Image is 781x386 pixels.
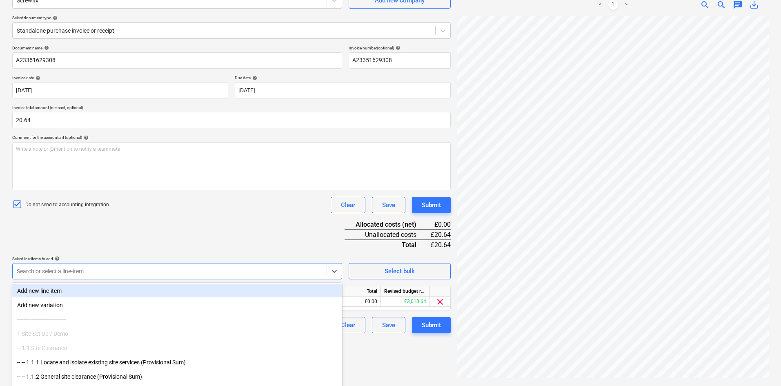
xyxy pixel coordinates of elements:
iframe: Chat Widget [740,347,781,386]
input: Due date not specified [235,82,451,98]
div: -- -- 1.1.2 General site clearance (Provisional Sum) [12,370,342,383]
div: 1 Site Set Up / Demo [12,327,342,340]
div: £20.64 [429,240,451,250]
div: ------------------------------ [12,313,342,326]
span: help [82,135,89,140]
div: £0.00 [429,220,451,230]
button: Select bulk [349,263,451,279]
div: Due date [235,75,451,80]
div: Submit [422,320,441,330]
div: Total [345,240,429,250]
span: clear [435,297,445,307]
div: £3,013.64 [381,297,430,307]
div: Document name [12,45,342,51]
p: Invoice total amount (net cost, optional) [12,105,451,112]
div: Submit [422,200,441,210]
span: help [251,76,257,80]
span: help [34,76,40,80]
div: Add new variation [12,299,342,312]
div: Revised budget remaining [381,286,430,297]
div: £0.00 [332,297,381,307]
button: Clear [331,317,365,333]
input: Invoice date not specified [12,82,228,98]
div: Allocated costs (net) [345,220,429,230]
div: Unallocated costs [345,230,429,240]
div: Select line-items to add [12,256,342,261]
div: Invoice date [12,75,228,80]
div: -- 1.1 Site Clearance [12,341,342,355]
div: £20.64 [429,230,451,240]
span: help [53,256,60,261]
button: Save [372,197,405,213]
div: -- -- 1.1.1 Locate and isolate existing site services (Provisional Sum) [12,356,342,369]
input: Invoice number [349,52,451,69]
div: Save [382,200,395,210]
div: Select document type [12,15,451,20]
input: Document name [12,52,342,69]
span: help [394,45,401,50]
span: help [42,45,49,50]
div: Invoice number (optional) [349,45,451,51]
div: Add new line-item [12,284,342,297]
button: Clear [331,197,365,213]
span: help [51,16,58,20]
div: Select bulk [385,266,415,277]
div: Save [382,320,395,330]
div: Clear [341,200,355,210]
button: Submit [412,317,451,333]
div: Clear [341,320,355,330]
div: Comment for the accountant (optional) [12,135,451,140]
button: Save [372,317,405,333]
button: Submit [412,197,451,213]
input: Invoice total amount (net cost, optional) [12,112,451,128]
div: Total [332,286,381,297]
p: Do not send to accounting integration [25,201,109,208]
